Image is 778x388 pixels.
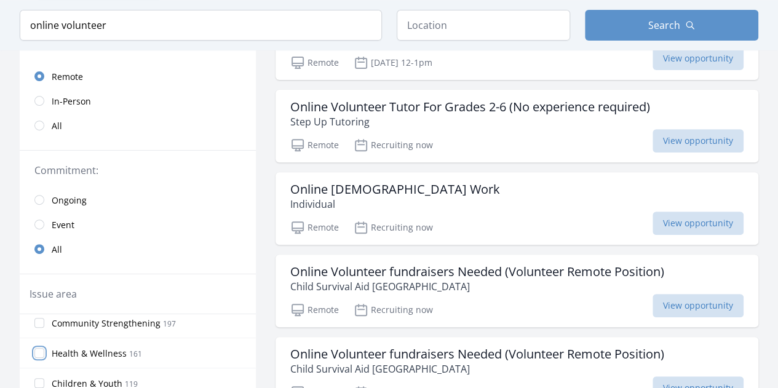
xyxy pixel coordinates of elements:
a: Online Volunteer Tutor For Grades 2-6 (No experience required) Step Up Tutoring Remote Recruiting... [276,90,758,162]
p: Child Survival Aid [GEOGRAPHIC_DATA] [290,279,664,294]
span: View opportunity [653,212,744,235]
span: Search [648,18,680,33]
h3: Online Volunteer fundraisers Needed (Volunteer Remote Position) [290,264,664,279]
p: [DATE] 12-1pm [354,55,432,70]
span: 197 [163,319,176,329]
p: Step Up Tutoring [290,114,650,129]
input: Location [397,10,570,41]
p: Recruiting now [354,138,433,152]
h3: Online Volunteer Tutor For Grades 2-6 (No experience required) [290,100,650,114]
p: Individual [290,197,500,212]
p: Remote [290,220,339,235]
legend: Issue area [30,287,77,301]
a: Ongoing [20,188,256,212]
span: Event [52,219,74,231]
input: Keyword [20,10,382,41]
span: View opportunity [653,294,744,317]
p: Remote [290,303,339,317]
h3: Online Volunteer fundraisers Needed (Volunteer Remote Position) [290,347,664,362]
input: Community Strengthening 197 [34,318,44,328]
p: Child Survival Aid [GEOGRAPHIC_DATA] [290,362,664,376]
a: All [20,237,256,261]
span: 161 [129,349,142,359]
p: Remote [290,55,339,70]
p: Remote [290,138,339,152]
a: Event [20,212,256,237]
p: Recruiting now [354,303,433,317]
span: View opportunity [653,129,744,152]
span: View opportunity [653,47,744,70]
span: Community Strengthening [52,317,161,330]
span: Ongoing [52,194,87,207]
a: All [20,113,256,138]
span: All [52,120,62,132]
a: In-Person [20,89,256,113]
p: Recruiting now [354,220,433,235]
span: Health & Wellness [52,347,127,360]
span: Remote [52,71,83,83]
h3: Online [DEMOGRAPHIC_DATA] Work [290,182,500,197]
a: Online [DEMOGRAPHIC_DATA] Work Individual Remote Recruiting now View opportunity [276,172,758,245]
span: All [52,243,62,256]
button: Search [585,10,758,41]
input: Health & Wellness 161 [34,348,44,358]
a: Online Volunteer fundraisers Needed (Volunteer Remote Position) Child Survival Aid [GEOGRAPHIC_DA... [276,255,758,327]
input: Children & Youth 119 [34,378,44,388]
a: Remote [20,64,256,89]
span: In-Person [52,95,91,108]
legend: Commitment: [34,163,241,178]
